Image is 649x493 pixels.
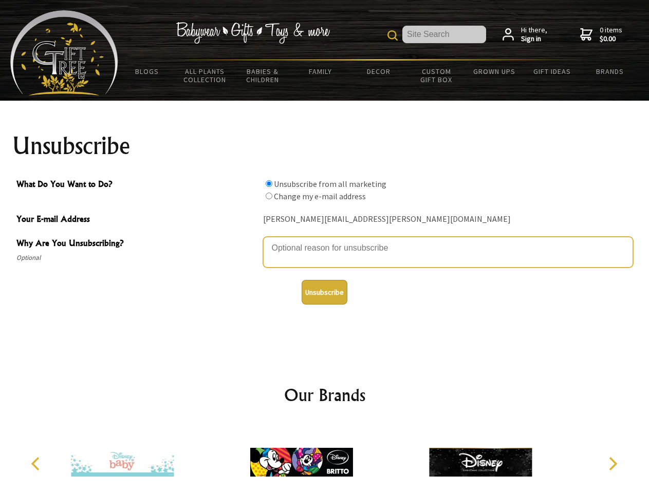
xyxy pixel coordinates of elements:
[274,191,366,201] label: Change my e-mail address
[600,25,622,44] span: 0 items
[263,212,633,227] div: [PERSON_NAME][EMAIL_ADDRESS][PERSON_NAME][DOMAIN_NAME]
[581,61,639,82] a: Brands
[266,193,272,199] input: What Do You Want to Do?
[12,134,637,158] h1: Unsubscribe
[349,61,407,82] a: Decor
[274,179,386,189] label: Unsubscribe from all marketing
[580,26,622,44] a: 0 items$0.00
[523,61,581,82] a: Gift Ideas
[402,26,486,43] input: Site Search
[503,26,547,44] a: Hi there,Sign in
[521,34,547,44] strong: Sign in
[302,280,347,305] button: Unsubscribe
[16,178,258,193] span: What Do You Want to Do?
[21,383,629,407] h2: Our Brands
[16,237,258,252] span: Why Are You Unsubscribing?
[16,213,258,227] span: Your E-mail Address
[407,61,466,90] a: Custom Gift Box
[10,10,118,96] img: Babyware - Gifts - Toys and more...
[118,61,176,82] a: BLOGS
[176,22,330,44] img: Babywear - Gifts - Toys & more
[176,61,234,90] a: All Plants Collection
[292,61,350,82] a: Family
[26,452,48,475] button: Previous
[234,61,292,90] a: Babies & Children
[465,61,523,82] a: Grown Ups
[263,237,633,268] textarea: Why Are You Unsubscribing?
[16,252,258,264] span: Optional
[601,452,624,475] button: Next
[266,180,272,187] input: What Do You Want to Do?
[521,26,547,44] span: Hi there,
[600,34,622,44] strong: $0.00
[387,30,398,41] img: product search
